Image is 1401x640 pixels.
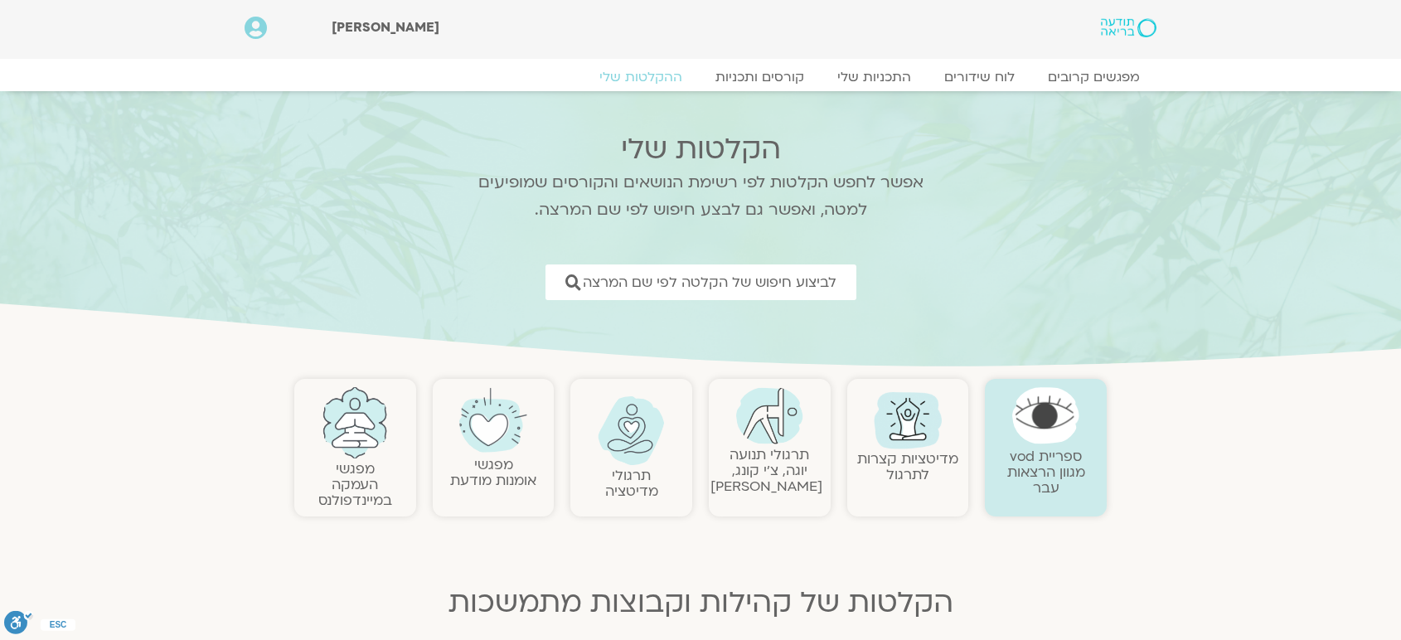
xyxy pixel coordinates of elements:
span: לביצוע חיפוש של הקלטה לפי שם המרצה [583,274,836,290]
a: התכניות שלי [821,69,928,85]
a: מפגשים קרובים [1031,69,1156,85]
a: מפגשיאומנות מודעת [450,455,536,490]
a: לוח שידורים [928,69,1031,85]
nav: Menu [245,69,1156,85]
span: [PERSON_NAME] [332,18,439,36]
a: תרגולי תנועהיוגה, צ׳י קונג, [PERSON_NAME] [710,445,822,496]
a: לביצוע חיפוש של הקלטה לפי שם המרצה [545,264,856,300]
a: תרגולימדיטציה [605,466,658,501]
a: מדיטציות קצרות לתרגול [857,449,958,484]
a: ספריית vodמגוון הרצאות עבר [1007,447,1085,497]
p: אפשר לחפש הקלטות לפי רשימת הנושאים והקורסים שמופיעים למטה, ואפשר גם לבצע חיפוש לפי שם המרצה. [456,169,945,224]
h2: הקלטות שלי [456,133,945,166]
h2: הקלטות של קהילות וקבוצות מתמשכות [294,586,1107,619]
a: מפגשיהעמקה במיינדפולנס [318,459,392,510]
a: ההקלטות שלי [583,69,699,85]
a: קורסים ותכניות [699,69,821,85]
